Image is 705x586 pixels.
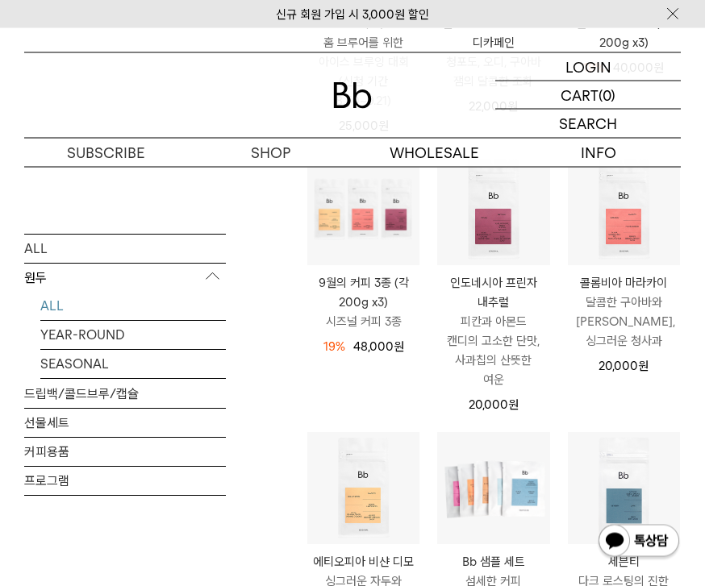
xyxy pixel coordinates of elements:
[24,139,189,167] a: SUBSCRIBE
[437,313,549,390] p: 피칸과 아몬드 캔디의 고소한 단맛, 사과칩의 산뜻한 여운
[307,154,419,266] img: 9월의 커피 3종 (각 200g x3)
[561,81,599,109] p: CART
[40,292,226,320] a: ALL
[307,553,419,572] p: 에티오피아 비샨 디모
[568,293,680,351] p: 달콤한 구아바와 [PERSON_NAME], 싱그러운 청사과
[437,553,549,572] p: Bb 샘플 세트
[437,154,549,266] img: 인도네시아 프린자 내추럴
[24,264,226,293] p: 원두
[24,467,226,495] a: 프로그램
[559,110,617,138] p: SEARCH
[568,433,680,545] img: 세븐티
[353,340,404,355] span: 48,000
[599,359,649,374] span: 20,000
[24,409,226,437] a: 선물세트
[24,438,226,466] a: 커피용품
[40,350,226,378] a: SEASONAL
[469,398,519,413] span: 20,000
[189,139,353,167] a: SHOP
[508,398,519,413] span: 원
[565,53,611,81] p: LOGIN
[276,7,429,22] a: 신규 회원 가입 시 3,000원 할인
[307,313,419,332] p: 시즈널 커피 3종
[495,81,681,110] a: CART (0)
[352,139,517,167] p: WHOLESALE
[437,274,549,390] a: 인도네시아 프린자 내추럴 피칸과 아몬드 캔디의 고소한 단맛, 사과칩의 산뜻한 여운
[323,338,345,357] div: 19%
[568,274,680,351] a: 콜롬비아 마라카이 달콤한 구아바와 [PERSON_NAME], 싱그러운 청사과
[568,154,680,266] img: 콜롬비아 마라카이
[307,274,419,332] a: 9월의 커피 3종 (각 200g x3) 시즈널 커피 3종
[638,359,649,374] span: 원
[599,81,615,109] p: (0)
[307,433,419,545] img: 에티오피아 비샨 디모
[597,523,681,562] img: 카카오톡 채널 1:1 채팅 버튼
[333,82,372,109] img: 로고
[394,340,404,355] span: 원
[495,53,681,81] a: LOGIN
[437,433,549,545] img: Bb 샘플 세트
[40,321,226,349] a: YEAR-ROUND
[568,553,680,572] p: 세븐티
[24,380,226,408] a: 드립백/콜드브루/캡슐
[307,274,419,313] p: 9월의 커피 3종 (각 200g x3)
[568,274,680,293] p: 콜롬비아 마라카이
[24,235,226,263] a: ALL
[437,274,549,313] p: 인도네시아 프린자 내추럴
[517,139,682,167] p: INFO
